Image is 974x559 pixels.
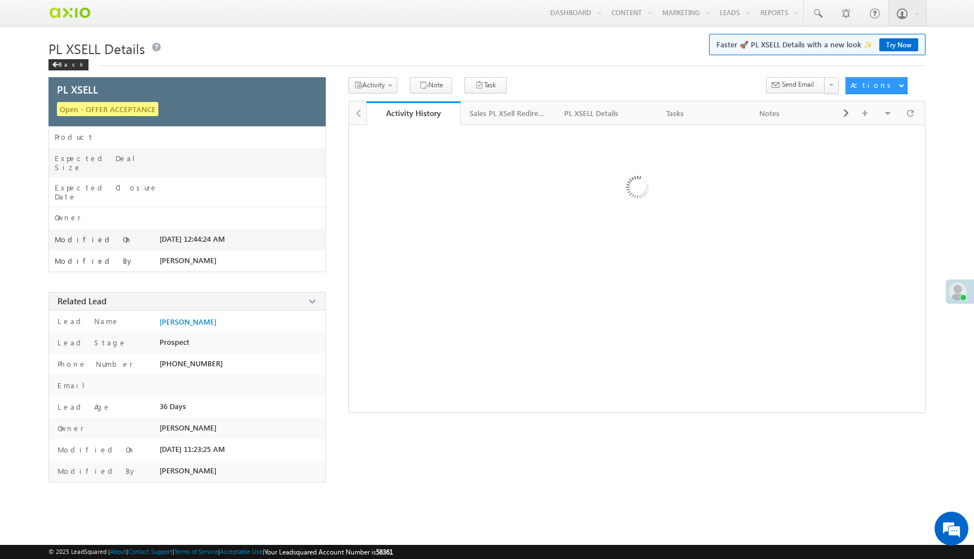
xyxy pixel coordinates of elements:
button: Note [410,77,452,94]
span: PL XSELL Details [48,39,145,57]
a: Sales PL XSell Redirection [461,101,555,125]
span: 36 Days [160,402,186,411]
button: Actions [845,77,907,94]
span: Related Lead [57,295,107,307]
label: Lead Name [55,316,119,326]
div: Actions [851,80,895,90]
span: © 2025 LeadSquared | | | | | [48,547,393,557]
div: Back [48,59,88,70]
a: Activity History [366,101,461,125]
label: Email [55,380,94,391]
label: Modified By [55,466,137,476]
span: [PERSON_NAME] [160,466,216,475]
label: Modified By [55,256,134,265]
a: Notes [723,101,818,125]
a: PL XSELL Details [555,101,628,125]
span: [DATE] 11:23:25 AM [160,445,225,454]
label: Expected Deal Size [55,154,160,172]
a: Contact Support [128,548,172,555]
span: [DATE] 12:44:24 AM [160,234,225,243]
label: Owner [55,423,84,433]
a: Acceptable Use [220,548,263,555]
a: Tasks [628,101,723,125]
a: [PERSON_NAME] [160,317,216,326]
span: Open - OFFER ACCEPTANCE [57,102,158,116]
div: Activity History [375,108,453,118]
a: About [110,548,126,555]
div: Notes [732,107,808,120]
div: Documents [826,107,902,120]
a: Try Now [879,38,918,51]
span: [PHONE_NUMBER] [160,359,223,368]
img: Custom Logo [48,3,91,23]
span: Your Leadsquared Account Number is [264,548,393,556]
label: Modified On [55,445,135,455]
label: Owner [55,213,81,222]
li: Sales PL XSell Redirection [461,101,555,124]
button: Activity [348,77,397,94]
label: Modified On [55,235,132,244]
button: Task [464,77,507,94]
span: Faster 🚀 PL XSELL Details with a new look ✨ [716,39,918,50]
a: Terms of Service [174,548,218,555]
span: Activity [362,81,385,89]
div: PL XSELL Details [564,107,618,120]
label: Lead Age [55,402,111,412]
label: Lead Stage [55,338,127,348]
span: Send Email [782,79,814,90]
div: Sales PL XSell Redirection [470,107,545,120]
span: 58361 [376,548,393,556]
label: Phone Number [55,359,133,369]
span: [PERSON_NAME] [160,423,216,432]
label: Product [55,132,94,141]
span: [PERSON_NAME] [160,256,216,265]
span: PL XSELL [57,85,98,95]
button: Send Email [766,77,825,94]
div: Tasks [637,107,713,120]
label: Expected Closure Date [55,183,160,201]
span: Prospect [160,338,189,347]
img: Loading ... [578,131,695,247]
a: Documents [817,101,912,125]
